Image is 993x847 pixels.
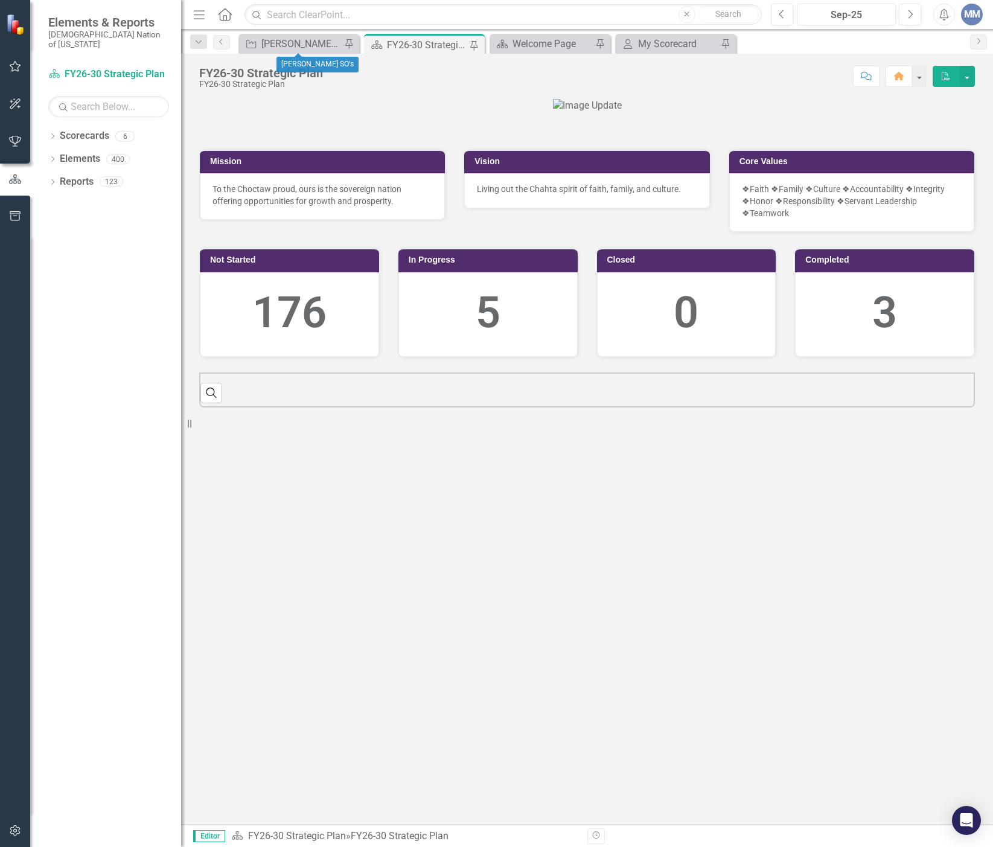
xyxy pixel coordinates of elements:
h3: Not Started [210,255,373,264]
span: Elements & Reports [48,15,169,30]
div: FY26-30 Strategic Plan [199,66,323,80]
div: 123 [100,177,123,187]
div: Welcome Page [512,36,592,51]
span: To the Choctaw proud, ours is the sovereign nation offering opportunities for growth and prosperity. [212,184,401,206]
h3: Completed [805,255,968,264]
div: FY26-30 Strategic Plan [199,80,323,89]
a: Elements [60,152,100,166]
button: MM [961,4,983,25]
div: FY26-30 Strategic Plan [351,830,449,842]
img: ClearPoint Strategy [6,14,27,35]
a: My Scorecard [618,36,718,51]
a: Scorecards [60,129,109,143]
div: 0 [610,282,764,344]
a: Welcome Page [493,36,592,51]
div: FY26-30 Strategic Plan [387,37,467,53]
a: Reports [60,175,94,189]
div: 6 [115,131,135,141]
small: [DEMOGRAPHIC_DATA] Nation of [US_STATE] [48,30,169,50]
p: ❖Faith ❖Family ❖Culture ❖Accountability ❖Integrity ❖Honor ❖Responsibility ❖Servant Leadership ❖Te... [742,183,962,219]
a: FY26-30 Strategic Plan [48,68,169,82]
input: Search ClearPoint... [244,4,761,25]
img: Image Update [553,99,622,113]
div: Open Intercom Messenger [952,806,981,835]
h3: Core Values [739,157,968,166]
h3: In Progress [409,255,572,264]
div: 176 [212,282,366,344]
a: FY26-30 Strategic Plan [248,830,346,842]
div: [PERSON_NAME] SO's [276,57,359,72]
div: My Scorecard [638,36,718,51]
span: Living out the Chahta spirit of faith, family, and culture. [477,184,681,194]
button: Search [698,6,759,23]
input: Search Below... [48,96,169,117]
div: 5 [411,282,565,344]
div: Sep-25 [801,8,892,22]
div: 3 [808,282,962,344]
div: » [231,829,578,843]
span: Search [715,9,741,19]
h3: Vision [474,157,703,166]
a: [PERSON_NAME] SO's [241,36,341,51]
span: Editor [193,830,225,842]
h3: Closed [607,255,770,264]
h3: Mission [210,157,439,166]
button: Sep-25 [797,4,896,25]
div: 400 [106,154,130,164]
div: [PERSON_NAME] SO's [261,36,341,51]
